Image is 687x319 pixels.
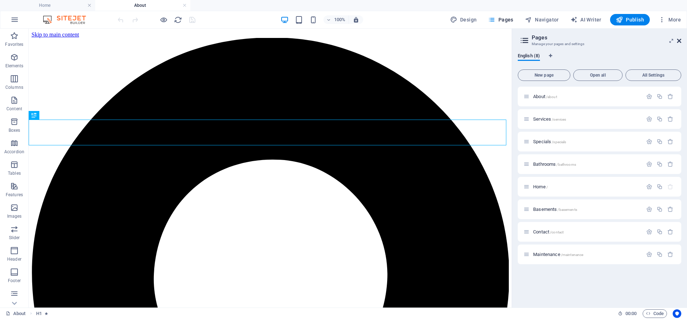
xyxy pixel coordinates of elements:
[667,116,673,122] div: Remove
[630,311,632,316] span: :
[323,15,349,24] button: 100%
[8,170,21,176] p: Tables
[646,184,652,190] div: Settings
[447,14,480,25] div: Design (Ctrl+Alt+Y)
[488,16,513,23] span: Pages
[533,139,566,144] span: Click to open page
[531,117,643,121] div: Services/services
[531,252,643,257] div: Maintenance/maintenance
[532,34,681,41] h2: Pages
[657,139,663,145] div: Duplicate
[646,309,664,318] span: Code
[5,84,23,90] p: Columns
[41,15,95,24] img: Editor Logo
[646,229,652,235] div: Settings
[667,161,673,167] div: Remove
[521,73,567,77] span: New page
[531,139,643,144] div: Specials/specials
[667,206,673,212] div: Remove
[656,14,684,25] button: More
[532,41,667,47] h3: Manage your pages and settings
[174,16,182,24] i: Reload page
[643,309,667,318] button: Code
[646,161,652,167] div: Settings
[174,15,182,24] button: reload
[616,16,644,23] span: Publish
[525,16,559,23] span: Navigator
[531,207,643,212] div: Basements/basements
[618,309,637,318] h6: Session time
[6,192,23,198] p: Features
[533,229,564,235] span: Click to open page
[646,93,652,100] div: Settings
[6,309,26,318] a: Click to cancel selection. Double-click to open Pages
[657,116,663,122] div: Duplicate
[522,14,562,25] button: Navigator
[334,15,346,24] h6: 100%
[447,14,480,25] button: Design
[518,52,540,62] span: English (8)
[625,69,681,81] button: All Settings
[646,251,652,257] div: Settings
[556,163,576,166] span: /bathrooms
[667,93,673,100] div: Remove
[657,93,663,100] div: Duplicate
[625,309,637,318] span: 00 00
[518,53,681,67] div: Language Tabs
[610,14,650,25] button: Publish
[576,73,619,77] span: Open all
[533,207,577,212] span: Click to open page
[552,140,566,144] span: /specials
[6,106,22,112] p: Content
[531,94,643,99] div: About/about
[531,162,643,166] div: Bathrooms/bathrooms
[159,15,168,24] button: Click here to leave preview mode and continue editing
[518,69,570,81] button: New page
[667,184,673,190] div: The startpage cannot be deleted
[353,16,359,23] i: On resize automatically adjust zoom level to fit chosen device.
[485,14,516,25] button: Pages
[570,16,601,23] span: AI Writer
[567,14,604,25] button: AI Writer
[646,206,652,212] div: Settings
[533,184,548,189] span: Click to open page
[573,69,623,81] button: Open all
[531,229,643,234] div: Contact/contact
[8,278,21,284] p: Footer
[531,184,643,189] div: Home/
[9,127,20,133] p: Boxes
[546,95,557,99] span: /about
[629,73,678,77] span: All Settings
[95,1,190,9] h4: About
[533,252,583,257] span: Click to open page
[658,16,681,23] span: More
[657,206,663,212] div: Duplicate
[667,139,673,145] div: Remove
[450,16,477,23] span: Design
[36,309,42,318] span: Click to select. Double-click to edit
[45,311,48,315] i: Element contains an animation
[5,63,24,69] p: Elements
[646,139,652,145] div: Settings
[546,185,548,189] span: /
[667,251,673,257] div: Remove
[657,161,663,167] div: Duplicate
[673,309,681,318] button: Usercentrics
[657,184,663,190] div: Duplicate
[3,3,50,9] a: Skip to main content
[36,309,48,318] nav: breadcrumb
[550,230,564,234] span: /contact
[533,94,557,99] span: Click to open page
[561,253,584,257] span: /maintenance
[667,229,673,235] div: Remove
[533,161,576,167] span: Click to open page
[7,213,22,219] p: Images
[657,251,663,257] div: Duplicate
[4,149,24,155] p: Accordion
[646,116,652,122] div: Settings
[7,256,21,262] p: Header
[5,42,23,47] p: Favorites
[9,235,20,241] p: Slider
[557,208,577,212] span: /basements
[657,229,663,235] div: Duplicate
